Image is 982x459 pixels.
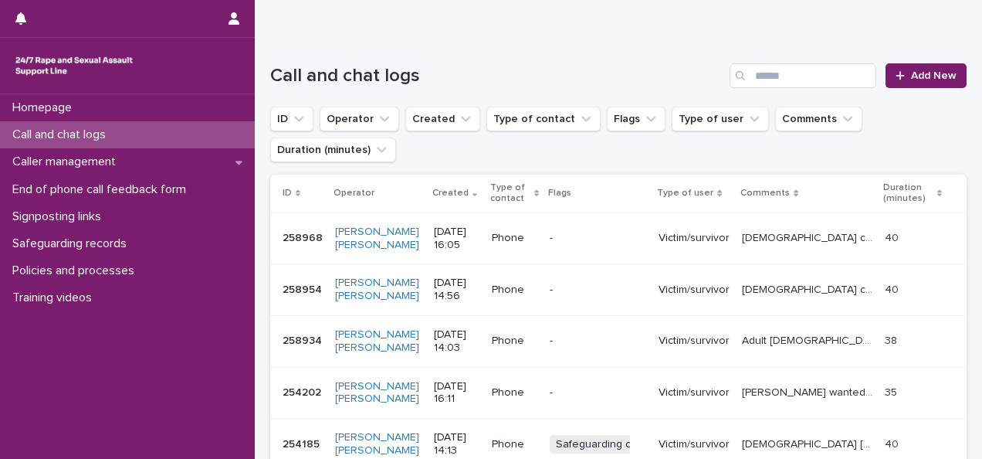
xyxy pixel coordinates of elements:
a: [PERSON_NAME] [PERSON_NAME] [335,226,422,252]
p: Phone [492,438,538,451]
p: Duration (minutes) [883,179,933,208]
p: Victim/survivor [659,335,730,348]
p: 40 [885,280,902,297]
button: Duration (minutes) [270,138,396,162]
p: 17 year old female caller. Sexually assaulted by male. Has reported to police. Caller said she ha... [742,435,875,451]
p: Phone [492,284,538,297]
p: Comments [740,185,790,202]
p: Call and chat logs [6,127,118,142]
p: Female caller recently told her parents about historic sexual violence. Caller interested in coun... [742,280,875,297]
span: Safeguarding concern [550,435,672,454]
p: [DATE] 14:03 [434,328,479,355]
tr: 254202254202 [PERSON_NAME] [PERSON_NAME] [DATE] 16:11Phone-Victim/survivor[PERSON_NAME] wanted to... [270,367,967,419]
p: - [550,386,646,399]
p: - [550,335,646,348]
a: [PERSON_NAME] [PERSON_NAME] [335,431,422,457]
p: Female caller discussed impact of SV & difficulties in current relationship. Caller asked about b... [742,229,875,245]
p: 254185 [283,435,323,451]
span: Add New [911,70,957,81]
h1: Call and chat logs [270,65,723,87]
p: Flags [548,185,571,202]
p: 254202 [283,383,324,399]
p: - [550,232,646,245]
tr: 258954258954 [PERSON_NAME] [PERSON_NAME] [DATE] 14:56Phone-Victim/survivor[DEMOGRAPHIC_DATA] call... [270,264,967,316]
p: 258954 [283,280,325,297]
tr: 258968258968 [PERSON_NAME] [PERSON_NAME] [DATE] 16:05Phone-Victim/survivor[DEMOGRAPHIC_DATA] call... [270,212,967,264]
p: Phone [492,232,538,245]
p: [DATE] 14:13 [434,431,479,457]
p: ID [283,185,292,202]
p: [DATE] 16:11 [434,380,479,406]
p: End of phone call feedback form [6,182,198,197]
p: Phone [492,386,538,399]
p: Training videos [6,291,104,305]
p: - [550,284,646,297]
p: Phone [492,335,538,348]
p: [DATE] 16:05 [434,226,479,252]
p: Victim/survivor [659,438,730,451]
img: rhQMoQhaT3yELyF149Cw [12,50,136,81]
input: Search [730,63,876,88]
tr: 258934258934 [PERSON_NAME] [PERSON_NAME] [DATE] 14:03Phone-Victim/survivorAdult [DEMOGRAPHIC_DATA... [270,315,967,367]
p: Created [432,185,469,202]
p: Safeguarding records [6,236,139,251]
p: Victim/survivor [659,232,730,245]
button: Operator [320,107,399,131]
p: 40 [885,229,902,245]
button: Comments [775,107,862,131]
button: Created [405,107,480,131]
p: 258968 [283,229,326,245]
button: Type of contact [486,107,601,131]
p: Type of user [657,185,713,202]
p: 35 [885,383,900,399]
button: ID [270,107,313,131]
p: Signposting links [6,209,113,224]
p: Caller management [6,155,128,169]
p: 258934 [283,331,325,348]
button: Flags [607,107,665,131]
p: 38 [885,331,900,348]
p: Victim/survivor [659,284,730,297]
p: [DATE] 14:56 [434,277,479,303]
p: Victim/survivor [659,386,730,399]
p: Type of contact [490,179,530,208]
a: [PERSON_NAME] [PERSON_NAME] [335,328,422,355]
button: Type of user [672,107,769,131]
p: Adult female caller who said 2 friends disclosed her partner sexually assaulted them at weekend. ... [742,331,875,348]
p: Operator [334,185,374,202]
p: 40 [885,435,902,451]
p: Caller wanted to access in person counselling support and we discussed options and signposting. [742,383,875,399]
a: [PERSON_NAME] [PERSON_NAME] [335,380,422,406]
a: [PERSON_NAME] [PERSON_NAME] [335,277,422,303]
p: Homepage [6,100,84,115]
p: Policies and processes [6,263,147,278]
a: Add New [885,63,967,88]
